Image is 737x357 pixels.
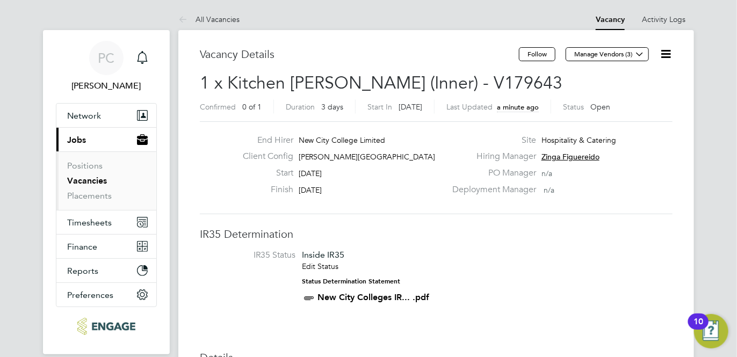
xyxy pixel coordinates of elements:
[67,161,103,171] a: Positions
[98,51,115,65] span: PC
[446,102,493,112] label: Last Updated
[56,41,157,92] a: PC[PERSON_NAME]
[519,47,555,61] button: Follow
[56,128,156,151] button: Jobs
[67,135,86,145] span: Jobs
[67,242,97,252] span: Finance
[234,135,293,146] label: End Hirer
[67,191,112,201] a: Placements
[211,250,295,261] label: IR35 Status
[200,72,562,93] span: 1 x Kitchen [PERSON_NAME] (Inner) - V179643
[200,47,519,61] h3: Vacancy Details
[317,292,429,302] a: New City Colleges IR... .pdf
[541,152,599,162] span: Zinga Figuereido
[446,184,536,195] label: Deployment Manager
[56,318,157,335] a: Go to home page
[56,283,156,307] button: Preferences
[56,151,156,210] div: Jobs
[693,322,703,336] div: 10
[77,318,135,335] img: ncclondon-logo-retina.png
[299,152,436,162] span: [PERSON_NAME][GEOGRAPHIC_DATA]
[367,102,392,112] label: Start In
[563,102,584,112] label: Status
[596,15,625,24] a: Vacancy
[302,278,400,285] strong: Status Determination Statement
[200,227,673,241] h3: IR35 Determination
[590,102,610,112] span: Open
[67,290,113,300] span: Preferences
[43,30,170,354] nav: Main navigation
[56,104,156,127] button: Network
[56,79,157,92] span: Paul Crossey
[234,184,293,195] label: Finish
[566,47,649,61] button: Manage Vendors (3)
[642,14,685,24] a: Activity Logs
[299,185,322,195] span: [DATE]
[286,102,315,112] label: Duration
[67,176,107,186] a: Vacancies
[399,102,422,112] span: [DATE]
[299,169,322,178] span: [DATE]
[56,210,156,234] button: Timesheets
[299,135,386,145] span: New City College Limited
[446,151,536,162] label: Hiring Manager
[67,266,98,276] span: Reports
[234,167,293,179] label: Start
[302,250,344,260] span: Inside IR35
[302,261,338,271] a: Edit Status
[694,314,728,348] button: Open Resource Center, 10 new notifications
[446,167,536,179] label: PO Manager
[67,111,101,121] span: Network
[242,102,262,112] span: 0 of 1
[541,169,552,178] span: n/a
[321,102,343,112] span: 3 days
[541,135,616,145] span: Hospitality & Catering
[544,185,554,195] span: n/a
[56,259,156,282] button: Reports
[67,217,112,228] span: Timesheets
[446,135,536,146] label: Site
[200,102,236,112] label: Confirmed
[56,235,156,258] button: Finance
[178,14,240,24] a: All Vacancies
[497,103,539,112] span: a minute ago
[234,151,293,162] label: Client Config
